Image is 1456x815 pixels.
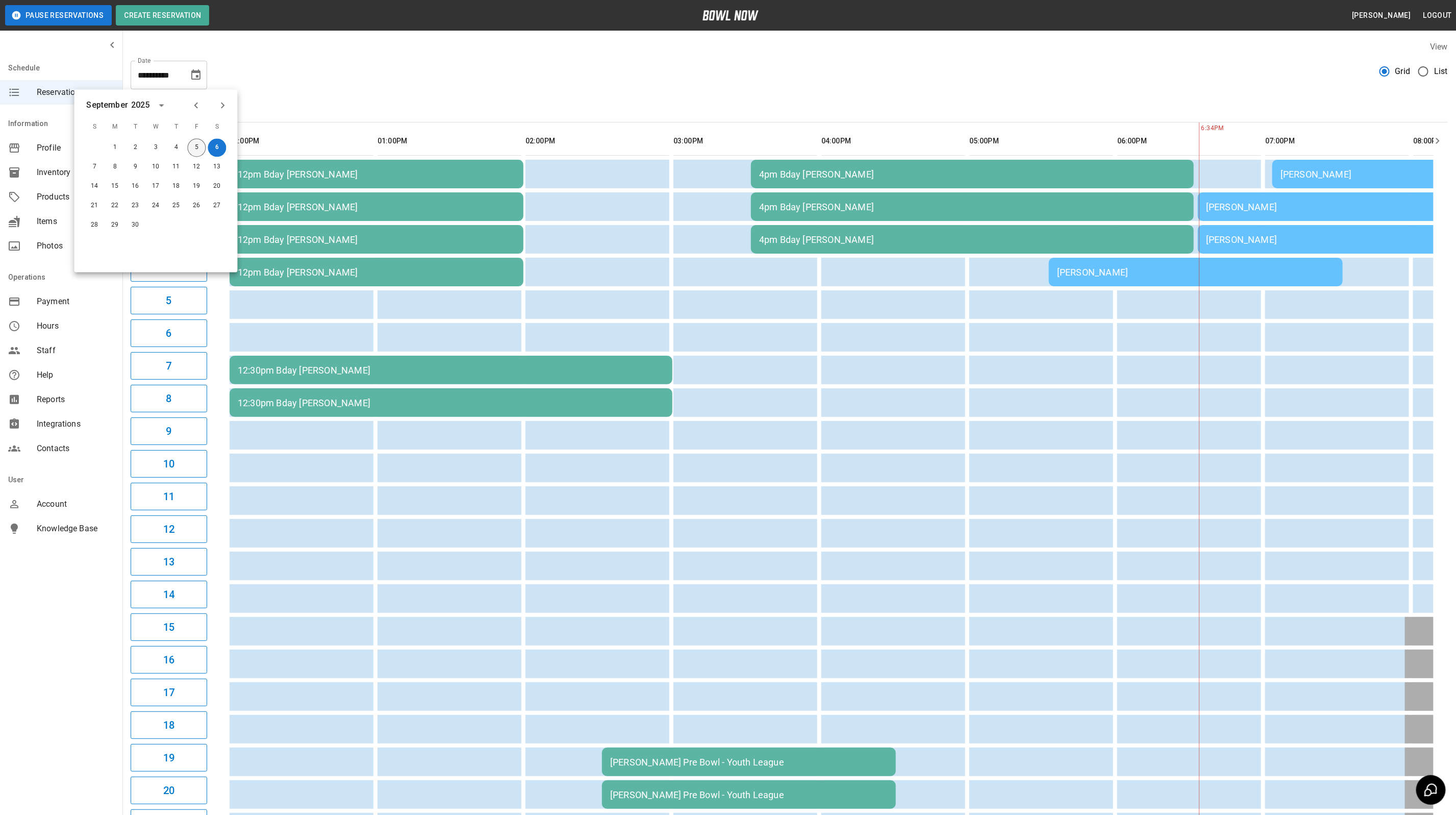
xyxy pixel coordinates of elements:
[131,679,207,706] button: 17
[208,197,227,215] button: Sep 27, 2025
[37,240,114,252] span: Photos
[208,117,227,138] span: S
[37,142,114,154] span: Profile
[1199,124,1201,134] span: 6:34PM
[147,197,165,215] button: Sep 24, 2025
[131,385,207,412] button: 8
[131,515,207,543] button: 12
[238,398,664,408] div: 12:30pm Bday [PERSON_NAME]
[131,777,207,804] button: 20
[238,202,515,212] div: 12pm Bday [PERSON_NAME]
[37,393,114,406] span: Reports
[163,554,174,570] h6: 13
[166,325,171,341] h6: 6
[188,158,206,177] button: Sep 12, 2025
[106,216,124,235] button: Sep 29, 2025
[131,581,207,608] button: 14
[147,178,165,196] button: Sep 17, 2025
[127,117,145,138] span: T
[166,390,171,407] h6: 8
[37,418,114,430] span: Integrations
[163,488,174,505] h6: 11
[208,139,227,157] button: Sep 6, 2025
[610,757,888,768] div: [PERSON_NAME] Pre Bowl - Youth League
[86,216,104,235] button: Sep 28, 2025
[167,178,186,196] button: Sep 18, 2025
[131,646,207,674] button: 16
[106,139,124,157] button: Sep 1, 2025
[163,652,174,668] h6: 16
[106,158,124,177] button: Sep 8, 2025
[208,158,227,177] button: Sep 13, 2025
[86,197,104,215] button: Sep 21, 2025
[188,139,206,157] button: Sep 5, 2025
[163,586,174,603] h6: 14
[131,100,150,112] div: 2025
[186,65,206,85] button: Choose date, selected date is Sep 6, 2025
[610,789,888,800] div: [PERSON_NAME] Pre Bowl - Youth League
[525,127,669,156] th: 02:00PM
[153,97,170,114] button: calendar view is open, switch to year view
[702,10,759,20] img: logo
[1348,6,1415,25] button: [PERSON_NAME]
[127,197,145,215] button: Sep 23, 2025
[147,139,165,157] button: Sep 3, 2025
[208,178,227,196] button: Sep 20, 2025
[167,139,186,157] button: Sep 4, 2025
[167,158,186,177] button: Sep 11, 2025
[166,423,171,439] h6: 9
[37,86,114,98] span: Reservations
[214,97,232,114] button: Next month
[1430,42,1448,52] label: View
[131,483,207,510] button: 11
[230,127,373,156] th: 12:00PM
[106,117,124,138] span: M
[106,178,124,196] button: Sep 15, 2025
[131,319,207,347] button: 6
[37,344,114,357] span: Staff
[759,202,1186,212] div: 4pm Bday [PERSON_NAME]
[5,5,112,26] button: Pause Reservations
[673,127,817,156] th: 03:00PM
[163,717,174,733] h6: 18
[238,169,515,180] div: 12pm Bday [PERSON_NAME]
[147,117,165,138] span: W
[1057,267,1335,278] div: [PERSON_NAME]
[131,711,207,739] button: 18
[131,744,207,772] button: 19
[106,197,124,215] button: Sep 22, 2025
[116,5,209,26] button: Create Reservation
[238,365,664,376] div: 12:30pm Bday [PERSON_NAME]
[163,782,174,799] h6: 20
[37,442,114,455] span: Contacts
[166,358,171,374] h6: 7
[166,292,171,309] h6: 5
[87,100,128,112] div: September
[127,158,145,177] button: Sep 9, 2025
[188,197,206,215] button: Sep 26, 2025
[131,287,207,314] button: 5
[37,295,114,308] span: Payment
[1395,65,1411,78] span: Grid
[163,619,174,635] h6: 15
[131,450,207,478] button: 10
[127,139,145,157] button: Sep 2, 2025
[37,191,114,203] span: Products
[37,320,114,332] span: Hours
[86,178,104,196] button: Sep 14, 2025
[86,158,104,177] button: Sep 7, 2025
[131,613,207,641] button: 15
[238,267,515,278] div: 12pm Bday [PERSON_NAME]
[163,750,174,766] h6: 19
[167,117,186,138] span: T
[188,97,205,114] button: Previous month
[163,456,174,472] h6: 10
[167,197,186,215] button: Sep 25, 2025
[163,521,174,537] h6: 12
[131,548,207,576] button: 13
[86,117,104,138] span: S
[147,158,165,177] button: Sep 10, 2025
[759,234,1186,245] div: 4pm Bday [PERSON_NAME]
[759,169,1186,180] div: 4pm Bday [PERSON_NAME]
[127,178,145,196] button: Sep 16, 2025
